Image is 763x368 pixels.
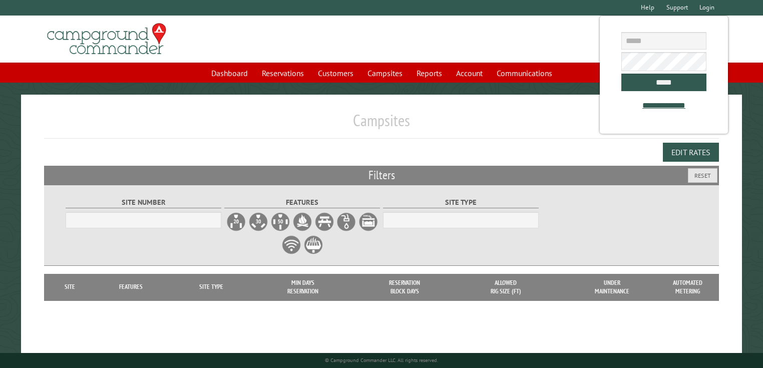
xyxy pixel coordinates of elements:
[358,212,378,232] label: Sewer Hookup
[336,212,356,232] label: Water Hookup
[688,168,717,183] button: Reset
[49,274,91,300] th: Site
[226,212,246,232] label: 20A Electrical Hookup
[224,197,380,208] label: Features
[205,64,254,83] a: Dashboard
[450,64,489,83] a: Account
[556,274,668,300] th: Under Maintenance
[411,64,448,83] a: Reports
[44,20,169,59] img: Campground Commander
[325,357,438,363] small: © Campground Commander LLC. All rights reserved.
[248,212,268,232] label: 30A Electrical Hookup
[44,111,719,138] h1: Campsites
[314,212,334,232] label: Picnic Table
[256,64,310,83] a: Reservations
[668,274,708,300] th: Automated metering
[171,274,252,300] th: Site Type
[312,64,359,83] a: Customers
[383,197,539,208] label: Site Type
[252,274,353,300] th: Min Days Reservation
[361,64,409,83] a: Campsites
[91,274,171,300] th: Features
[281,235,301,255] label: WiFi Service
[44,166,719,185] h2: Filters
[491,64,558,83] a: Communications
[66,197,221,208] label: Site Number
[456,274,556,300] th: Allowed Rig Size (ft)
[354,274,456,300] th: Reservation Block Days
[270,212,290,232] label: 50A Electrical Hookup
[303,235,323,255] label: Grill
[663,143,719,162] button: Edit Rates
[292,212,312,232] label: Firepit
